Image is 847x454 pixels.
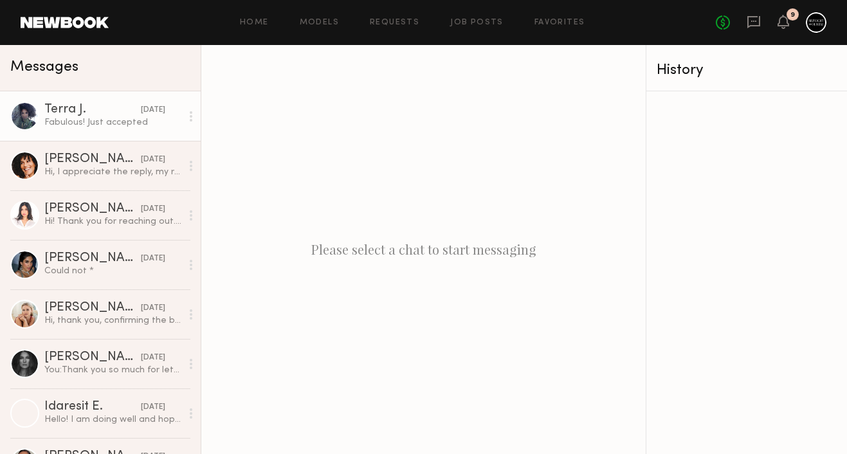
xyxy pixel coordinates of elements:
[44,203,141,215] div: [PERSON_NAME]
[141,352,165,364] div: [DATE]
[44,314,181,327] div: Hi, thank you, confirming the booking request.
[790,12,795,19] div: 9
[44,265,181,277] div: Could not *
[141,203,165,215] div: [DATE]
[141,401,165,413] div: [DATE]
[44,153,141,166] div: [PERSON_NAME]
[10,60,78,75] span: Messages
[44,302,141,314] div: [PERSON_NAME]
[240,19,269,27] a: Home
[657,63,837,78] div: History
[44,413,181,426] div: Hello! I am doing well and hope the same for you. I can also confirm that I am interested and ava...
[44,401,141,413] div: Idaresit E.
[44,104,141,116] div: Terra J.
[141,302,165,314] div: [DATE]
[44,116,181,129] div: Fabulous! Just accepted
[300,19,339,27] a: Models
[534,19,585,27] a: Favorites
[370,19,419,27] a: Requests
[201,45,646,454] div: Please select a chat to start messaging
[44,252,141,265] div: [PERSON_NAME]
[44,166,181,178] div: Hi, I appreciate the reply, my rate is $120 hourly for this kind of shoot, $500 doesn’t quite cov...
[44,364,181,376] div: You: Thank you so much for letting me know!
[141,154,165,166] div: [DATE]
[141,104,165,116] div: [DATE]
[141,253,165,265] div: [DATE]
[44,215,181,228] div: Hi! Thank you for reaching out. What time would the photoshoot be at? Is this a paid opportunity?
[450,19,504,27] a: Job Posts
[44,351,141,364] div: [PERSON_NAME]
